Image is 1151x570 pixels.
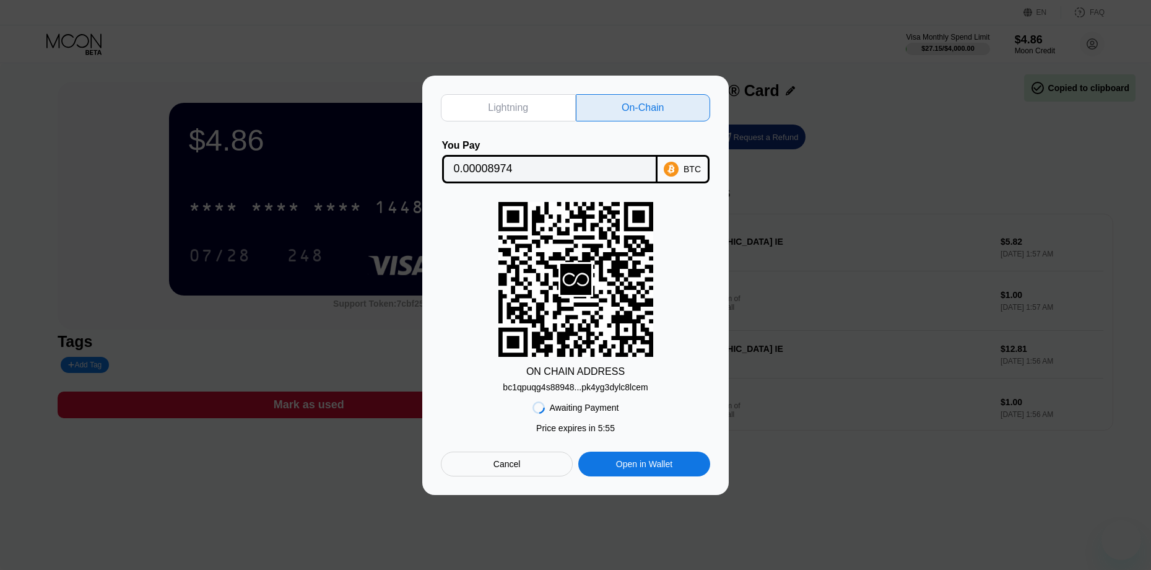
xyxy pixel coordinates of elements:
[441,452,573,476] div: Cancel
[578,452,710,476] div: Open in Wallet
[616,458,672,470] div: Open in Wallet
[684,164,701,174] div: BTC
[503,382,648,392] div: bc1qpuqg4s88948...pk4yg3dylc8lcem
[622,102,664,114] div: On-Chain
[1101,520,1141,560] iframe: Buton lansare fereastră mesagerie
[488,102,528,114] div: Lightning
[493,458,521,470] div: Cancel
[442,140,658,151] div: You Pay
[598,423,615,433] span: 5 : 55
[550,403,619,413] div: Awaiting Payment
[536,423,615,433] div: Price expires in
[503,377,648,392] div: bc1qpuqg4s88948...pk4yg3dylc8lcem
[526,366,625,377] div: ON CHAIN ADDRESS
[441,94,576,121] div: Lightning
[576,94,711,121] div: On-Chain
[441,140,710,183] div: You PayBTC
